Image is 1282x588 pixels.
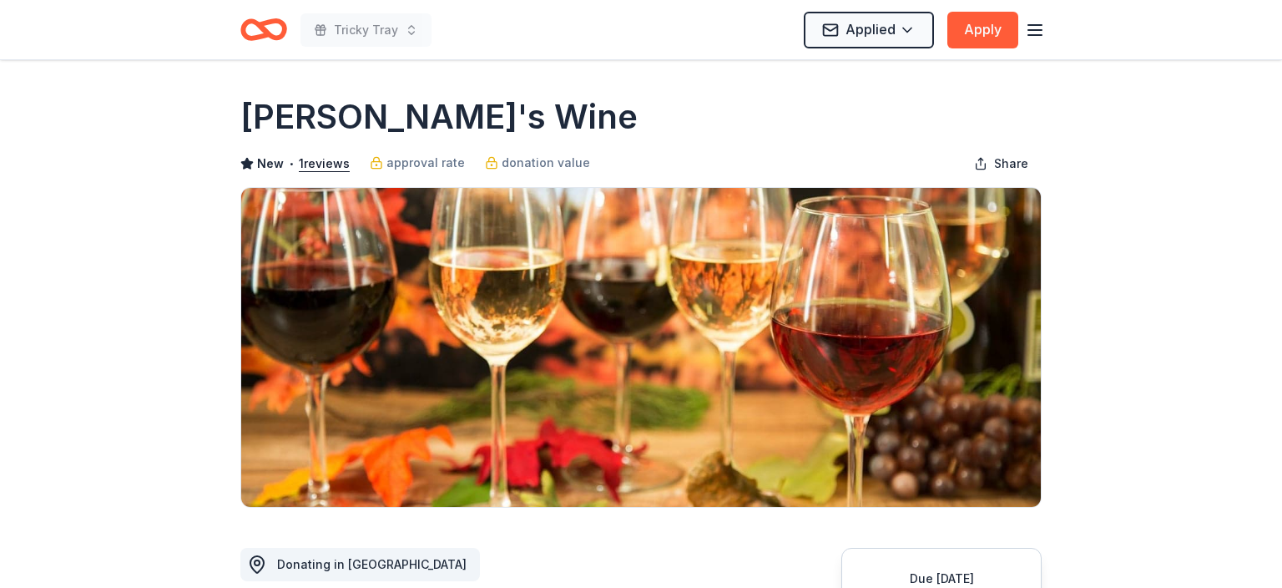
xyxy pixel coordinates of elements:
a: donation value [485,153,590,173]
span: Tricky Tray [334,20,398,40]
span: • [289,157,295,170]
button: Applied [804,12,934,48]
span: approval rate [386,153,465,173]
button: Apply [947,12,1018,48]
img: Image for Gary's Wine [241,188,1041,507]
a: approval rate [370,153,465,173]
h1: [PERSON_NAME]'s Wine [240,94,638,140]
a: Home [240,10,287,49]
span: Donating in [GEOGRAPHIC_DATA] [277,557,467,571]
button: Share [961,147,1042,180]
span: Share [994,154,1028,174]
button: 1reviews [299,154,350,174]
button: Tricky Tray [300,13,432,47]
span: donation value [502,153,590,173]
span: New [257,154,284,174]
span: Applied [845,18,896,40]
